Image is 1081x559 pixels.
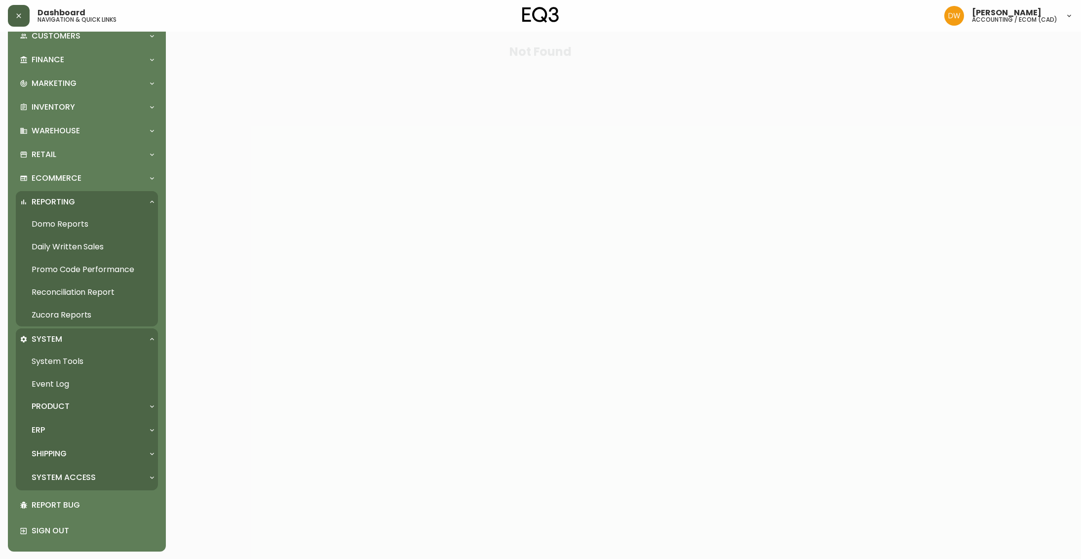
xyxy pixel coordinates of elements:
[32,197,75,207] p: Reporting
[32,334,62,345] p: System
[32,78,77,89] p: Marketing
[16,96,158,118] div: Inventory
[32,54,64,65] p: Finance
[16,167,158,189] div: Ecommerce
[32,149,56,160] p: Retail
[32,500,154,511] p: Report Bug
[38,9,85,17] span: Dashboard
[16,191,158,213] div: Reporting
[972,9,1042,17] span: [PERSON_NAME]
[16,236,158,258] a: Daily Written Sales
[16,518,158,544] div: Sign Out
[16,49,158,71] div: Finance
[16,467,158,488] div: System Access
[16,258,158,281] a: Promo Code Performance
[16,73,158,94] div: Marketing
[32,102,75,113] p: Inventory
[16,281,158,304] a: Reconciliation Report
[16,144,158,165] div: Retail
[16,419,158,441] div: ERP
[32,125,80,136] p: Warehouse
[16,373,158,396] a: Event Log
[944,6,964,26] img: bb2b3acc98a6275fddd504c1339f24bd
[32,525,154,536] p: Sign Out
[16,350,158,373] a: System Tools
[16,213,158,236] a: Domo Reports
[32,448,67,459] p: Shipping
[972,17,1057,23] h5: accounting / ecom (cad)
[522,7,559,23] img: logo
[32,401,70,412] p: Product
[16,304,158,326] a: Zucora Reports
[16,328,158,350] div: System
[16,120,158,142] div: Warehouse
[16,25,158,47] div: Customers
[16,396,158,417] div: Product
[16,492,158,518] div: Report Bug
[32,425,45,436] p: ERP
[38,17,116,23] h5: navigation & quick links
[16,443,158,465] div: Shipping
[32,173,81,184] p: Ecommerce
[32,31,80,41] p: Customers
[32,472,96,483] p: System Access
